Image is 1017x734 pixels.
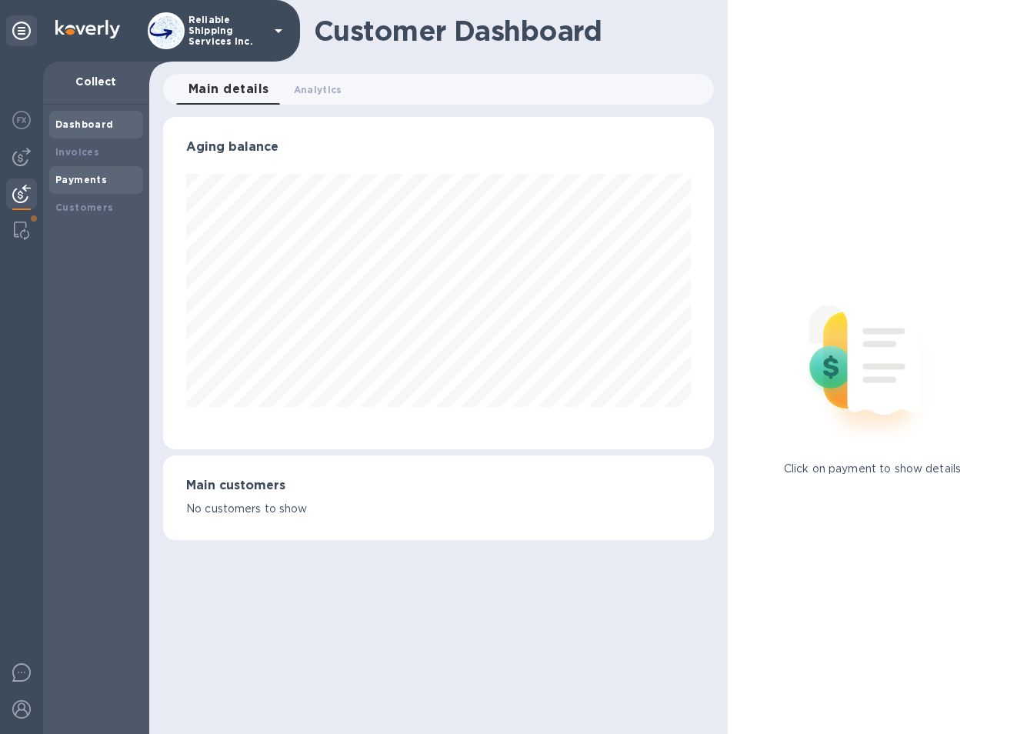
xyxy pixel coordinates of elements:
[314,15,703,47] h1: Customer Dashboard
[55,146,99,158] b: Invoices
[55,118,114,130] b: Dashboard
[55,20,120,38] img: Logo
[186,501,691,517] p: No customers to show
[784,461,961,477] p: Click on payment to show details
[188,78,269,100] span: Main details
[188,15,265,47] p: Reliable Shipping Services Inc.
[12,111,31,129] img: Foreign exchange
[55,74,137,89] p: Collect
[186,479,691,493] h3: Main customers
[294,82,342,98] span: Analytics
[186,140,691,155] h3: Aging balance
[55,174,107,185] b: Payments
[55,202,114,213] b: Customers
